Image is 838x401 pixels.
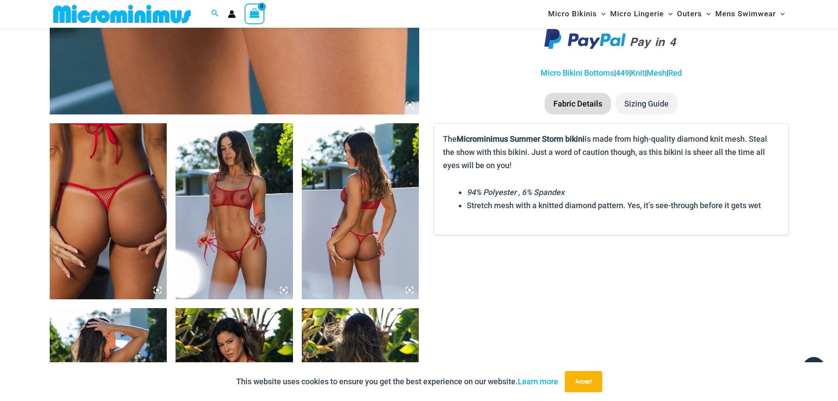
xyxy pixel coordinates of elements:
b: Microminimus Summer Storm bikini [457,134,585,143]
p: The is made from high-quality diamond knit mesh. Steal the show with this bikini. Just a word of ... [443,132,779,172]
img: Summer Storm Red 449 Thong [50,123,167,299]
li: Stretch mesh with a knitted diamond pattern. Yes, it’s see-through before it gets wet [467,199,779,212]
img: MM SHOP LOGO FLAT [50,4,194,24]
p: This website uses cookies to ensure you get the best experience on our website. [236,375,558,388]
span: Mens Swimwear [715,3,776,25]
span: Menu Toggle [702,3,711,25]
a: Learn more [518,377,558,386]
img: Summer Storm Red 332 Crop Top 449 Thong [176,123,293,299]
a: Knit [631,68,645,77]
em: 94% Polyester , 6% Spandex [467,188,564,197]
button: Accept [565,371,602,392]
a: OutersMenu ToggleMenu Toggle [675,3,713,25]
p: | | | | [434,66,788,80]
a: Mesh [647,68,666,77]
span: Outers [677,3,702,25]
nav: Site Navigation [545,1,789,26]
a: View Shopping Cart, empty [245,4,265,24]
img: Summer Storm Red 332 Crop Top 449 Thong [302,123,419,299]
a: Account icon link [228,10,236,18]
span: Menu Toggle [776,3,785,25]
span: Micro Bikinis [548,3,597,25]
span: Micro Lingerie [610,3,664,25]
a: Mens SwimwearMenu ToggleMenu Toggle [713,3,787,25]
a: Red [668,68,682,77]
span: Menu Toggle [597,3,606,25]
li: Sizing Guide [615,93,677,115]
span: Menu Toggle [664,3,673,25]
a: Micro LingerieMenu ToggleMenu Toggle [608,3,675,25]
a: 449 [616,68,629,77]
a: Search icon link [211,8,219,19]
a: Micro BikinisMenu ToggleMenu Toggle [546,3,608,25]
li: Fabric Details [545,93,611,115]
a: Micro Bikini Bottoms [541,68,614,77]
